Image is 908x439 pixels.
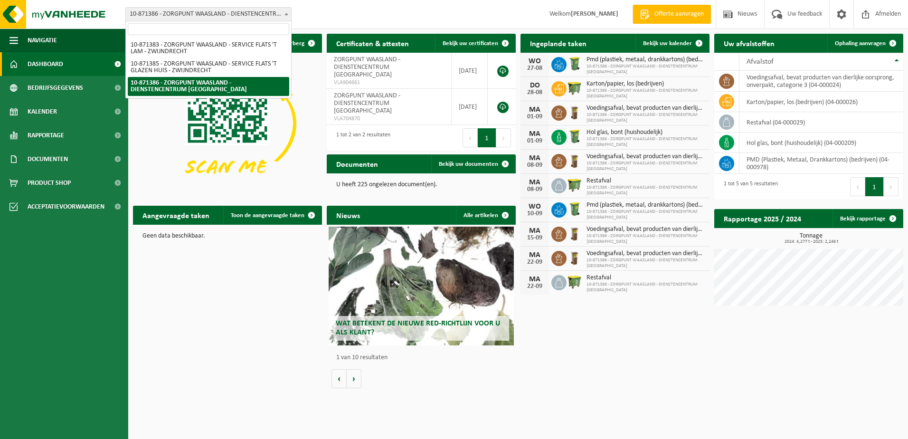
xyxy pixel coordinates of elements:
div: 10-09 [525,210,544,217]
span: Rapportage [28,124,64,147]
h2: Ingeplande taken [520,34,596,52]
p: 1 van 10 resultaten [336,354,511,361]
span: 10-871386 - ZORGPUNT WAASLAND - DIENSTENCENTRUM [GEOGRAPHIC_DATA] [586,161,705,172]
li: 10-871385 - ZORGPUNT WAASLAND - SERVICE FLATS 'T GLAZEN HUIS - ZWIJNDRECHT [128,58,289,77]
div: MA [525,276,544,283]
span: 10-871386 - ZORGPUNT WAASLAND - DIENSTENCENTRUM HOUTMERE - ZWIJNDRECHT [126,8,291,21]
li: 10-871386 - ZORGPUNT WAASLAND - DIENSTENCENTRUM [GEOGRAPHIC_DATA] [128,77,289,96]
h3: Tonnage [719,233,903,244]
span: Bekijk uw certificaten [443,40,498,47]
div: MA [525,251,544,259]
a: Alle artikelen [456,206,515,225]
span: Bekijk uw kalender [643,40,692,47]
span: Ophaling aanvragen [835,40,886,47]
img: WB-0140-HPE-BN-01 [567,225,583,241]
span: Product Shop [28,171,71,195]
h2: Nieuws [327,206,369,224]
span: Offerte aanvragen [652,10,706,19]
td: voedingsafval, bevat producten van dierlijke oorsprong, onverpakt, categorie 3 (04-000024) [739,71,903,92]
span: 10-871386 - ZORGPUNT WAASLAND - DIENSTENCENTRUM [GEOGRAPHIC_DATA] [586,258,705,269]
span: Voedingsafval, bevat producten van dierlijke oorsprong, onverpakt, categorie 3 [586,105,705,112]
span: Wat betekent de nieuwe RED-richtlijn voor u als klant? [336,320,500,336]
h2: Aangevraagde taken [133,206,219,224]
a: Toon de aangevraagde taken [223,206,321,225]
span: 10-871386 - ZORGPUNT WAASLAND - DIENSTENCENTRUM HOUTMERE - ZWIJNDRECHT [125,7,292,21]
a: Bekijk uw documenten [431,154,515,173]
button: Volgende [347,369,361,388]
img: WB-1100-HPE-GN-50 [567,177,583,193]
span: Voedingsafval, bevat producten van dierlijke oorsprong, onverpakt, categorie 3 [586,250,705,258]
img: WB-0240-HPE-GN-50 [567,56,583,72]
span: ZORGPUNT WAASLAND - DIENSTENCENTRUM [GEOGRAPHIC_DATA] [334,56,400,78]
span: 10-871386 - ZORGPUNT WAASLAND - DIENSTENCENTRUM [GEOGRAPHIC_DATA] [586,136,705,148]
button: 1 [478,128,496,147]
p: Geen data beschikbaar. [142,233,312,239]
div: MA [525,154,544,162]
td: [DATE] [452,53,488,89]
span: Hol glas, bont (huishoudelijk) [586,129,705,136]
div: MA [525,179,544,186]
span: Kalender [28,100,57,124]
span: Documenten [28,147,68,171]
div: WO [525,57,544,65]
div: DO [525,82,544,89]
span: 10-871386 - ZORGPUNT WAASLAND - DIENSTENCENTRUM [GEOGRAPHIC_DATA] [586,185,705,196]
img: WB-0140-HPE-BN-01 [567,249,583,266]
span: Acceptatievoorwaarden [28,195,104,219]
span: 10-871386 - ZORGPUNT WAASLAND - DIENSTENCENTRUM [GEOGRAPHIC_DATA] [586,233,705,245]
h2: Uw afvalstoffen [714,34,784,52]
span: 10-871386 - ZORGPUNT WAASLAND - DIENSTENCENTRUM [GEOGRAPHIC_DATA] [586,112,705,124]
img: WB-1100-HPE-GN-50 [567,80,583,96]
div: 08-09 [525,162,544,169]
img: WB-0140-HPE-BN-01 [567,153,583,169]
span: 10-871386 - ZORGPUNT WAASLAND - DIENSTENCENTRUM [GEOGRAPHIC_DATA] [586,88,705,99]
p: U heeft 225 ongelezen document(en). [336,181,506,188]
td: restafval (04-000029) [739,112,903,133]
div: 01-09 [525,138,544,144]
span: Verberg [284,40,304,47]
span: Dashboard [28,52,63,76]
button: Previous [850,177,865,196]
div: 28-08 [525,89,544,96]
button: Next [884,177,899,196]
button: Previous [463,128,478,147]
h2: Certificaten & attesten [327,34,418,52]
span: Restafval [586,274,705,282]
div: 22-09 [525,259,544,266]
div: 1 tot 5 van 5 resultaten [719,176,778,197]
button: 1 [865,177,884,196]
div: MA [525,227,544,235]
span: Karton/papier, los (bedrijven) [586,80,705,88]
span: VLA904661 [334,79,444,86]
div: MA [525,130,544,138]
strong: [PERSON_NAME] [571,10,618,18]
div: WO [525,203,544,210]
td: karton/papier, los (bedrijven) (04-000026) [739,92,903,112]
span: Voedingsafval, bevat producten van dierlijke oorsprong, onverpakt, categorie 3 [586,153,705,161]
a: Bekijk uw kalender [635,34,709,53]
li: 10-871383 - ZORGPUNT WAASLAND - SERVICE FLATS 'T LAM - ZWIJNDRECHT [128,39,289,58]
div: 08-09 [525,186,544,193]
button: Verberg [276,34,321,53]
h2: Documenten [327,154,388,173]
a: Ophaling aanvragen [827,34,902,53]
img: WB-0240-HPE-GN-50 [567,201,583,217]
span: Pmd (plastiek, metaal, drankkartons) (bedrijven) [586,201,705,209]
span: Bekijk uw documenten [439,161,498,167]
span: Afvalstof [747,58,774,66]
a: Offerte aanvragen [633,5,711,24]
a: Bekijk rapportage [832,209,902,228]
span: 2024: 4,277 t - 2025: 2,246 t [719,239,903,244]
div: 27-08 [525,65,544,72]
span: Restafval [586,177,705,185]
a: Bekijk uw certificaten [435,34,515,53]
span: 10-871386 - ZORGPUNT WAASLAND - DIENSTENCENTRUM [GEOGRAPHIC_DATA] [586,209,705,220]
span: ZORGPUNT WAASLAND - DIENSTENCENTRUM [GEOGRAPHIC_DATA] [334,92,400,115]
img: WB-0240-HPE-GN-50 [567,128,583,144]
div: MA [525,106,544,114]
a: Wat betekent de nieuwe RED-richtlijn voor u als klant? [329,227,514,345]
div: 01-09 [525,114,544,120]
h2: Rapportage 2025 / 2024 [714,209,811,228]
div: 1 tot 2 van 2 resultaten [331,127,390,148]
div: 15-09 [525,235,544,241]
